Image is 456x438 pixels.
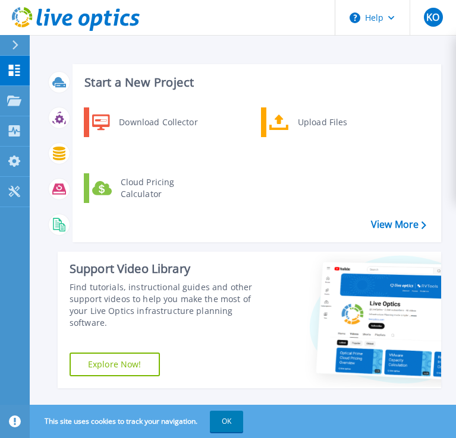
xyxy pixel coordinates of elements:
[70,281,263,329] div: Find tutorials, instructional guides and other support videos to help you make the most of your L...
[70,353,160,376] a: Explore Now!
[261,107,383,137] a: Upload Files
[84,107,206,137] a: Download Collector
[292,110,380,134] div: Upload Files
[84,173,206,203] a: Cloud Pricing Calculator
[115,176,203,200] div: Cloud Pricing Calculator
[113,110,203,134] div: Download Collector
[371,219,426,230] a: View More
[426,12,439,22] span: KO
[33,411,243,432] span: This site uses cookies to track your navigation.
[84,76,426,89] h3: Start a New Project
[210,411,243,432] button: OK
[70,261,263,277] div: Support Video Library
